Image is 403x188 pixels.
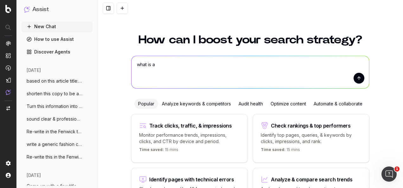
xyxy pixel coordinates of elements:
[27,116,82,122] span: sound clear & professional: Hi [PERSON_NAME],
[22,114,93,124] button: sound clear & professional: Hi [PERSON_NAME],
[267,99,310,109] div: Optimize content
[32,5,49,14] h1: Assist
[134,99,158,109] div: Popular
[22,139,93,149] button: write a generic fashion copy paragraph o
[261,147,285,152] span: Time saved:
[22,101,93,111] button: Turn this information into event copy wr
[27,154,82,160] span: Re-write this in the Fenwick tone of voi
[22,152,93,162] button: Re-write this in the Fenwick tone of voi
[22,47,93,57] a: Discover Agents
[6,106,10,110] img: Switch project
[24,6,30,12] img: Assist
[22,34,93,44] a: How to use Assist
[22,127,93,137] button: Re-write in the Fenwick tone of voice: S
[27,128,82,135] span: Re-write in the Fenwick tone of voice: S
[27,78,82,84] span: based on this article title: 12 weekends
[27,103,82,110] span: Turn this information into event copy wr
[261,132,361,145] p: Identify top pages, queries, & keywords by clicks, impressions, and rank.
[131,34,369,46] h1: How can I boost your search strategy?
[271,123,351,128] div: Check rankings & top performers
[235,99,267,109] div: Audit health
[158,99,235,109] div: Analyze keywords & competitors
[6,53,11,58] img: Intelligence
[5,5,11,13] img: Botify logo
[22,76,93,86] button: based on this article title: 12 weekends
[131,56,369,88] textarea: what is a
[27,67,41,73] span: [DATE]
[149,177,234,182] div: Identify pages with technical errors
[261,147,300,155] p: 15 mins
[381,166,397,182] iframe: Intercom live chat
[22,22,93,32] button: New Chat
[394,166,400,172] span: 1
[27,91,82,97] span: shorten this copy to be approriate for a
[24,5,90,14] button: Assist
[6,161,11,166] img: Setting
[6,173,11,178] img: My account
[139,147,178,155] p: 15 mins
[149,123,232,128] div: Track clicks, traffic, & impressions
[6,90,11,95] img: Assist
[6,65,11,71] img: Activation
[27,141,82,147] span: write a generic fashion copy paragraph o
[139,132,240,145] p: Monitor performance trends, impressions, clicks, and CTR by device and period.
[22,89,93,99] button: shorten this copy to be approriate for a
[310,99,366,109] div: Automate & collaborate
[271,177,353,182] div: Analyze & compare search trends
[6,41,11,46] img: Analytics
[6,78,11,83] img: Studio
[139,147,164,152] span: Time saved:
[27,172,41,179] span: [DATE]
